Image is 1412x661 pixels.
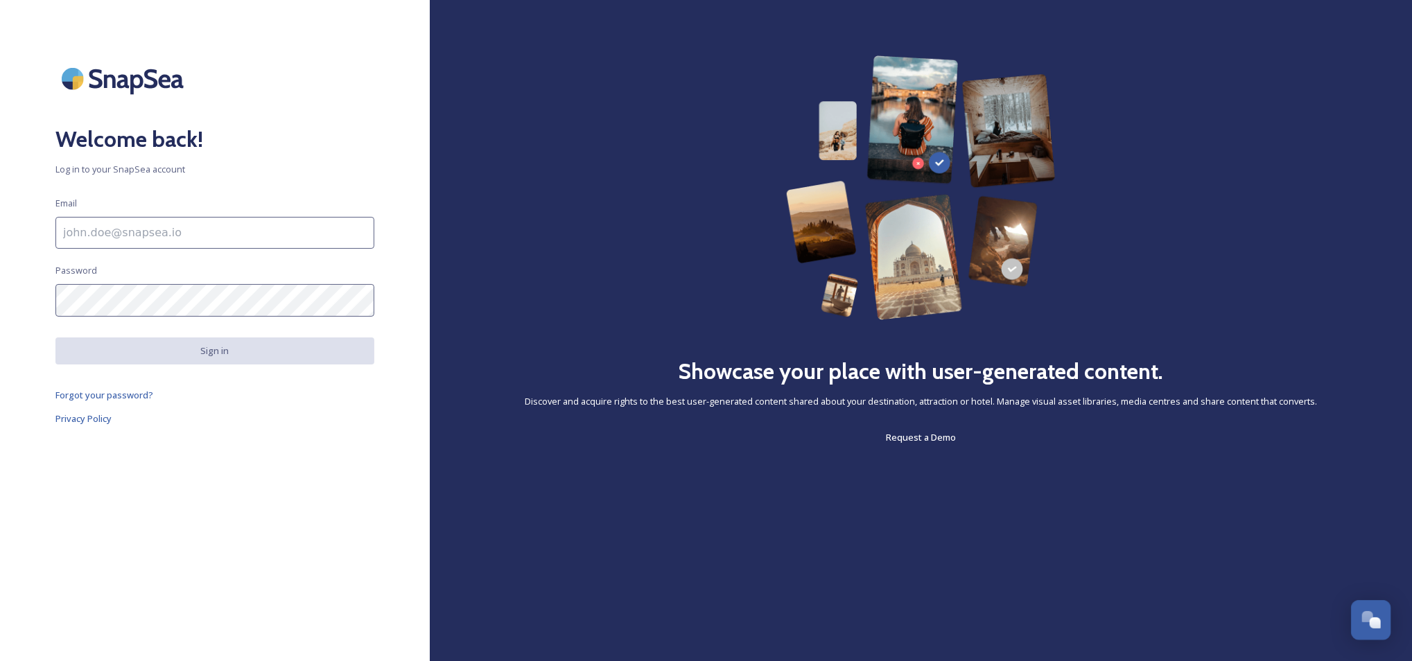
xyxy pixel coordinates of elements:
span: Password [55,264,97,277]
h2: Welcome back! [55,123,374,156]
span: Privacy Policy [55,412,112,425]
input: john.doe@snapsea.io [55,217,374,249]
span: Log in to your SnapSea account [55,163,374,176]
h2: Showcase your place with user-generated content. [679,355,1164,388]
span: Request a Demo [886,431,956,443]
a: Forgot your password? [55,387,374,403]
span: Email [55,197,77,210]
button: Sign in [55,337,374,364]
span: Discover and acquire rights to the best user-generated content shared about your destination, att... [525,395,1317,408]
img: 63b42ca75bacad526042e722_Group%20154-p-800.png [786,55,1056,320]
button: Open Chat [1351,600,1391,640]
span: Forgot your password? [55,389,153,401]
img: SnapSea Logo [55,55,194,102]
a: Privacy Policy [55,410,374,427]
a: Request a Demo [886,429,956,446]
